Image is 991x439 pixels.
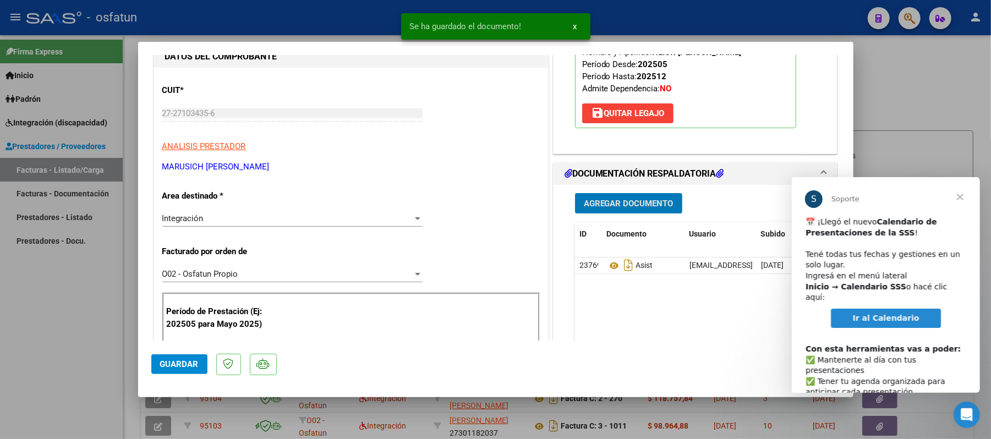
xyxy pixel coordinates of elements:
[591,108,665,118] span: Quitar Legajo
[653,47,742,57] strong: HEICK [PERSON_NAME]
[761,261,784,270] span: [DATE]
[685,222,757,246] datatable-header-cell: Usuario
[167,305,277,330] p: Período de Prestación (Ej: 202505 para Mayo 2025)
[554,185,837,413] div: DOCUMENTACIÓN RESPALDATORIA
[162,269,238,279] span: O02 - Osfatun Propio
[162,161,540,173] p: MARUSICH [PERSON_NAME]
[14,156,174,296] div: ​✅ Mantenerte al día con tus presentaciones ✅ Tener tu agenda organizada para anticipar cada pres...
[638,59,668,69] strong: 202505
[792,177,980,393] iframe: Intercom live chat mensaje
[584,199,674,208] span: Agregar Documento
[579,229,587,238] span: ID
[607,229,647,238] span: Documento
[689,261,876,270] span: [EMAIL_ADDRESS][DOMAIN_NAME] - [PERSON_NAME]
[14,167,169,176] b: Con esta herramientas vas a poder:
[162,190,276,202] p: Area destinado *
[160,359,199,369] span: Guardar
[757,222,812,246] datatable-header-cell: Subido
[582,35,742,94] span: CUIL: Nombre y Apellido: Período Desde: Período Hasta: Admite Dependencia:
[575,193,682,213] button: Agregar Documento
[573,21,577,31] span: x
[410,21,522,32] span: Se ha guardado el documento!
[954,402,980,428] iframe: Intercom live chat
[162,213,204,223] span: Integración
[565,167,724,180] h1: DOCUMENTACIÓN RESPALDATORIA
[165,51,277,62] strong: DATOS DEL COMPROBANTE
[603,222,685,246] datatable-header-cell: Documento
[607,261,653,270] span: Asist
[689,229,716,238] span: Usuario
[162,245,276,258] p: Facturado por orden de
[660,84,672,94] strong: NO
[162,141,246,151] span: ANALISIS PRESTADOR
[761,229,786,238] span: Subido
[582,103,674,123] button: Quitar Legajo
[554,163,837,185] mat-expansion-panel-header: DOCUMENTACIÓN RESPALDATORIA
[579,261,601,270] span: 23769
[621,256,636,274] i: Descargar documento
[575,222,603,246] datatable-header-cell: ID
[637,72,667,81] strong: 202512
[565,17,586,36] button: x
[151,354,207,374] button: Guardar
[162,84,276,97] p: CUIT
[591,106,604,119] mat-icon: save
